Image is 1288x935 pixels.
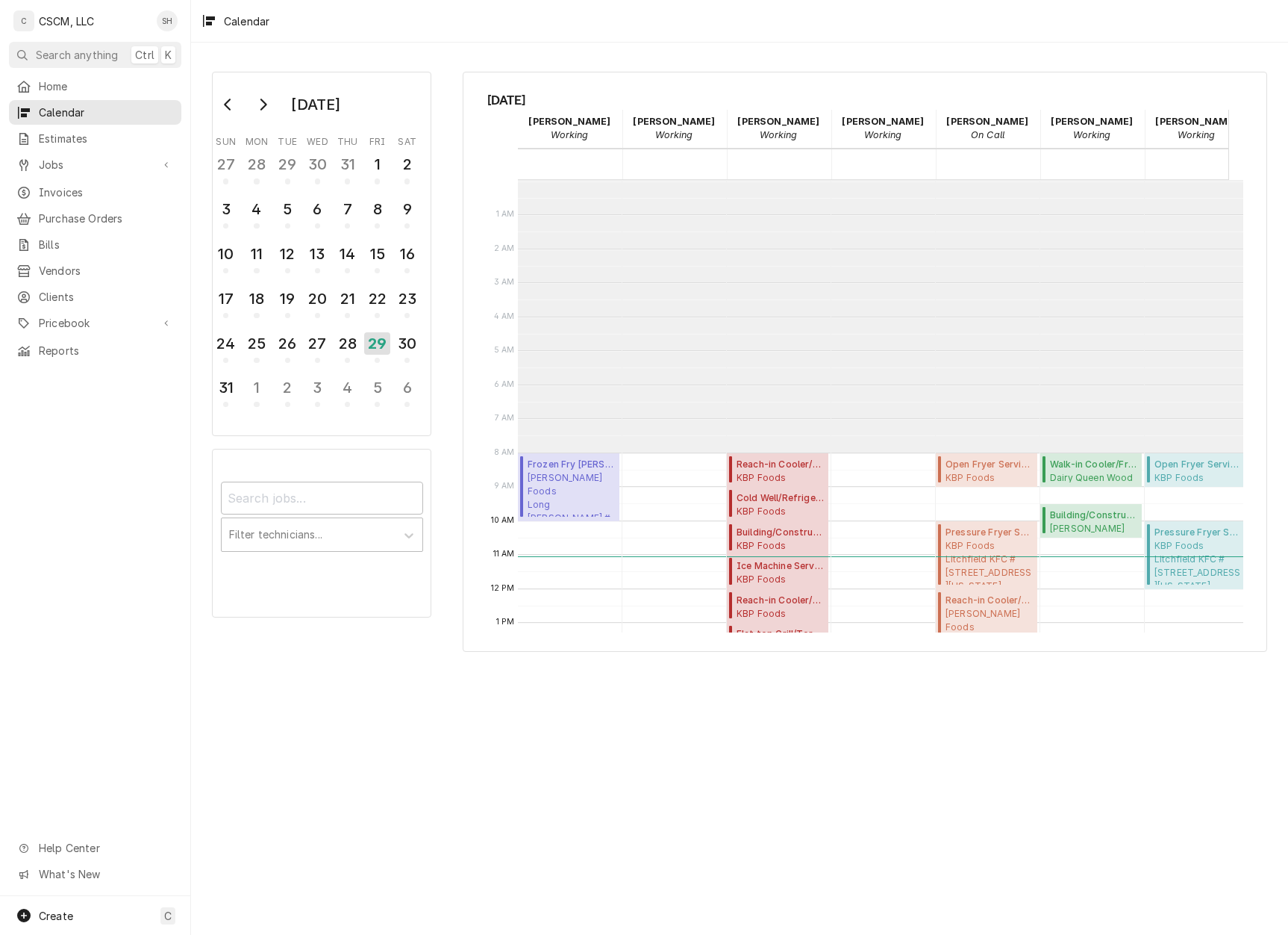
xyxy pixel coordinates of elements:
div: 7 [336,198,359,220]
a: Bills [9,232,181,257]
div: 4 [245,198,268,220]
th: Monday [241,131,272,149]
button: Search anythingCtrlK [9,42,181,68]
div: 10 [214,243,237,265]
span: [PERSON_NAME] Foods Long [PERSON_NAME] #[STREET_ADDRESS][US_STATE] [528,471,615,517]
div: Zackary Bain - Working [1145,110,1249,147]
div: Reach-in Cooler/Freezer Service(Upcoming)KBP FoodsCamden Taco Bell # 37410 / [STREET_ADDRESS][US_... [727,589,829,624]
div: [Service] Open Fryer Service KBP Foods Litchfield KFC #5838 / 9 Corvette Dr, Litchfield, Illinois... [1145,453,1248,488]
span: Purchase Orders [39,211,174,226]
div: 11 [245,243,268,265]
div: 27 [306,332,329,355]
span: KBP Foods Litchfield KFC #[STREET_ADDRESS][US_STATE] [1154,471,1242,483]
span: 1 PM [493,616,519,628]
a: Invoices [9,180,181,205]
span: Bills [39,237,174,252]
div: 30 [396,332,419,355]
button: Go to previous month [213,93,243,117]
span: Estimates [39,131,174,146]
span: Building/Construction Service ( Upcoming ) [1050,509,1137,522]
div: 18 [245,288,268,310]
span: Open Fryer Service ( Past Due ) [945,458,1033,471]
em: Working [655,129,693,140]
div: Reach-in Cooler/Freezer Service(Past Due)KBP Foods[GEOGRAPHIC_DATA] # 37411 / [STREET_ADDRESS][US... [727,453,829,488]
div: 9 [396,198,419,220]
span: 2 AM [490,243,519,255]
span: Calendar [39,105,174,120]
a: Estimates [9,126,181,151]
span: KBP Foods Litchfield KFC #[STREET_ADDRESS][US_STATE] [1154,539,1242,585]
div: [DATE] [286,92,346,117]
em: Working [551,129,588,140]
strong: [PERSON_NAME] [528,116,610,127]
div: Frozen Fry [PERSON_NAME]/Dispenser Service(Active)[PERSON_NAME] FoodsLong [PERSON_NAME] #[STREET_... [518,453,620,521]
div: 19 [276,288,299,310]
th: Friday [363,131,393,149]
strong: [PERSON_NAME] [633,116,715,127]
div: SH [157,10,178,31]
div: 2 [396,153,419,175]
button: Go to next month [248,93,278,117]
span: KBP Foods [GEOGRAPHIC_DATA] # 37411 / [STREET_ADDRESS][US_STATE] [737,505,824,517]
span: Search anything [36,47,118,63]
strong: [PERSON_NAME] [1155,116,1237,127]
div: 21 [336,288,359,310]
span: Clients [39,289,174,305]
span: [PERSON_NAME] Foods Swansea [PERSON_NAME] #10677 / [STREET_ADDRESS][US_STATE][US_STATE] [1050,522,1137,534]
span: [DATE] [487,90,1243,110]
a: Vendors [9,258,181,283]
div: [Service] Frozen Fry Hopper/Dispenser Service Estel Foods Long Rd McDonald's #18113 / 110 Long Rd... [518,453,620,521]
a: Go to What's New [9,862,181,886]
div: 6 [396,376,419,399]
div: Flat top Grill/Tortilla/ Panini(Upcoming)KBP FoodsLa Junta Taco Bell # 37415 / [STREET_ADDRESS][U... [727,623,829,657]
div: 5 [276,198,299,220]
th: Tuesday [272,131,302,149]
span: 7 AM [491,412,519,424]
span: C [164,908,172,924]
strong: [PERSON_NAME] [842,116,924,127]
span: K [165,47,172,63]
div: 22 [366,288,389,310]
a: Go to Pricebook [9,311,181,335]
div: 1 [245,376,268,399]
span: KBP Foods Litchfield KFC #[STREET_ADDRESS][US_STATE] [945,471,1033,483]
em: Working [864,129,901,140]
div: 5 [366,376,389,399]
span: KBP Foods Camden Taco Bell # 37410 / [STREET_ADDRESS][US_STATE] [737,539,824,551]
em: On Call [971,129,1004,140]
span: Help Center [39,840,172,856]
div: 28 [245,153,268,175]
span: 10 AM [487,515,519,526]
div: Pressure Fryer Service(Upcoming)KBP FoodsLitchfield KFC #[STREET_ADDRESS][US_STATE] [936,521,1038,589]
div: 15 [366,243,389,265]
div: 31 [214,376,237,399]
div: 14 [336,243,359,265]
th: Thursday [333,131,363,149]
div: 13 [306,243,329,265]
a: Home [9,74,181,99]
th: Sunday [211,131,241,149]
span: Cold Well/Refrigerated Prep table/Cold Line ( Past Due ) [737,491,824,505]
div: 16 [396,243,419,265]
div: Ice Machine Service(Upcoming)KBP FoodsCamden Taco Bell # 37410 / [STREET_ADDRESS][US_STATE] [727,555,829,589]
a: Purchase Orders [9,206,181,231]
span: Jobs [39,157,151,173]
div: 17 [214,288,237,310]
div: [Service] Pressure Fryer Service KBP Foods Litchfield KFC #5838 / 9 Corvette Dr, Litchfield, Illi... [1145,521,1248,589]
span: 5 AM [490,344,519,356]
div: [Service] Flat top Grill/Tortilla/ Panini KBP Foods La Junta Taco Bell # 37415 / 27980 Frontage R... [727,623,829,657]
div: 2 [276,376,299,399]
div: Open Fryer Service(Past Due)KBP FoodsLitchfield KFC #[STREET_ADDRESS][US_STATE] [1145,453,1248,488]
em: Working [760,129,797,140]
span: 8 AM [490,447,519,459]
div: Building/Construction Service(Upcoming)KBP FoodsCamden Taco Bell # 37410 / [STREET_ADDRESS][US_ST... [727,521,829,556]
th: Wednesday [302,131,332,149]
strong: [PERSON_NAME] [1051,116,1133,127]
div: Pressure Fryer Service(Upcoming)KBP FoodsLitchfield KFC #[STREET_ADDRESS][US_STATE] [1145,521,1248,589]
div: 28 [336,332,359,355]
div: [Service] Reach-in Cooler/Freezer Service Estel Foods Patterson McDonald's #32731 / 15 Florissant... [936,589,1038,657]
span: 12 PM [487,583,519,594]
th: Saturday [393,131,422,149]
span: KBP Foods Litchfield KFC #[STREET_ADDRESS][US_STATE] [945,539,1033,585]
div: James Bain - Working [831,110,936,147]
